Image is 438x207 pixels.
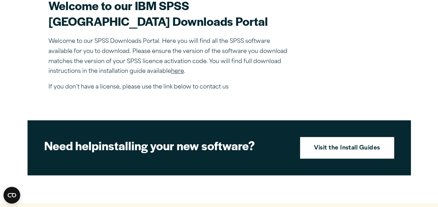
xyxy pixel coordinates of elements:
p: Welcome to our SPSS Downloads Portal. Here you will find all the SPSS software available for you ... [48,37,292,77]
button: Open CMP widget [3,187,20,204]
a: Visit the Install Guides [300,137,394,159]
strong: Visit the Install Guides [314,144,380,153]
h2: installing your new software? [44,138,288,153]
a: here [171,69,184,74]
strong: Need help [44,137,99,154]
p: If you don’t have a license, please use the link below to contact us [48,82,292,92]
